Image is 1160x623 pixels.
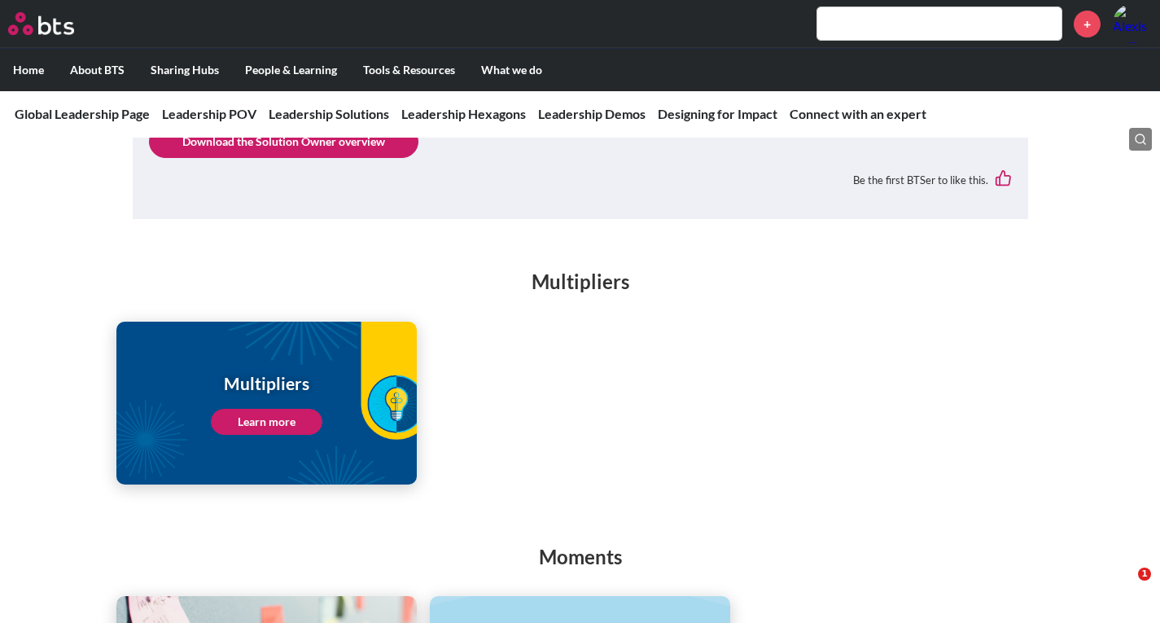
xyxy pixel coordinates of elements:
img: Alexis Fernandez [1113,4,1152,43]
label: What we do [468,49,555,91]
img: BTS Logo [8,12,74,35]
label: Tools & Resources [350,49,468,91]
a: Leadership Hexagons [401,106,526,121]
div: Be the first BTSer to like this. [149,158,1012,203]
label: About BTS [57,49,138,91]
a: Global Leadership Page [15,106,150,121]
a: Learn more [211,409,322,435]
a: Profile [1113,4,1152,43]
a: Connect with an expert [790,106,926,121]
a: Download the Solution Owner overview [149,125,418,158]
a: Leadership Solutions [269,106,389,121]
label: Sharing Hubs [138,49,232,91]
a: Go home [8,12,104,35]
iframe: Intercom live chat [1105,568,1144,607]
h1: Multipliers [211,371,322,395]
a: Leadership POV [162,106,256,121]
a: + [1074,11,1101,37]
span: 1 [1138,568,1151,581]
label: People & Learning [232,49,350,91]
a: Leadership Demos [538,106,646,121]
a: Designing for Impact [658,106,777,121]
